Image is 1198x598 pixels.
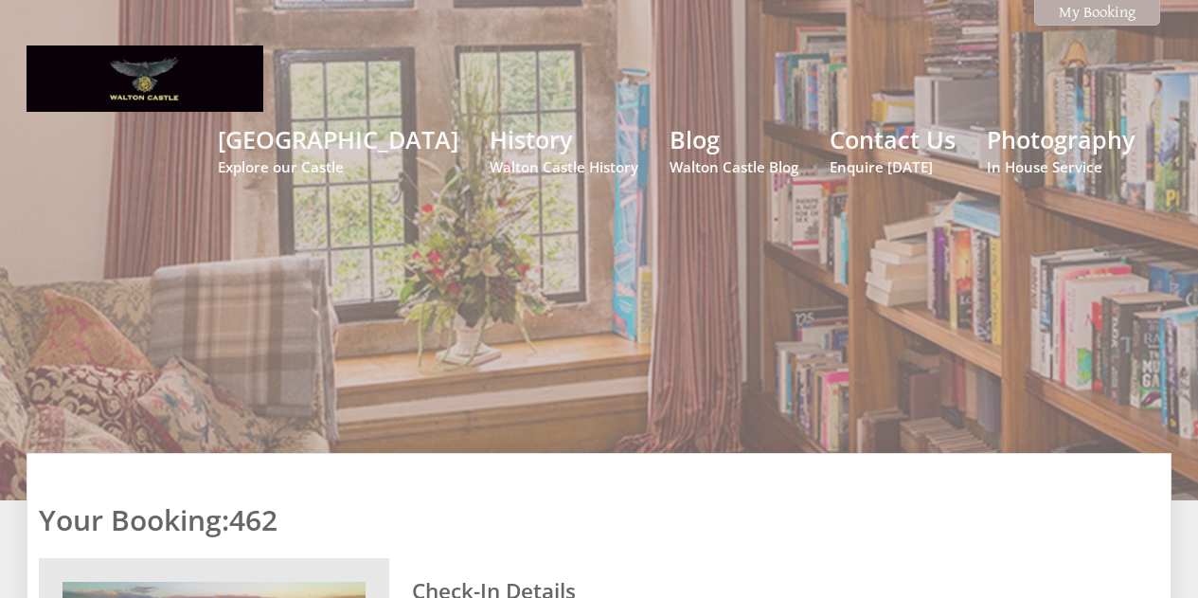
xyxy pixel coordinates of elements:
a: [GEOGRAPHIC_DATA]Explore our Castle [218,123,458,176]
a: BlogWalton Castle Blog [670,123,798,176]
a: Your Booking: [39,500,229,539]
a: Contact UsEnquire [DATE] [830,123,956,176]
small: Enquire [DATE] [830,157,956,176]
small: Walton Castle History [490,157,638,176]
a: PhotographyIn House Service [987,123,1135,176]
small: In House Service [987,157,1135,176]
small: Explore our Castle [218,157,458,176]
small: Walton Castle Blog [670,157,798,176]
img: Walton Castle [27,45,263,112]
h1: 462 [39,500,1136,539]
a: HistoryWalton Castle History [490,123,638,176]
